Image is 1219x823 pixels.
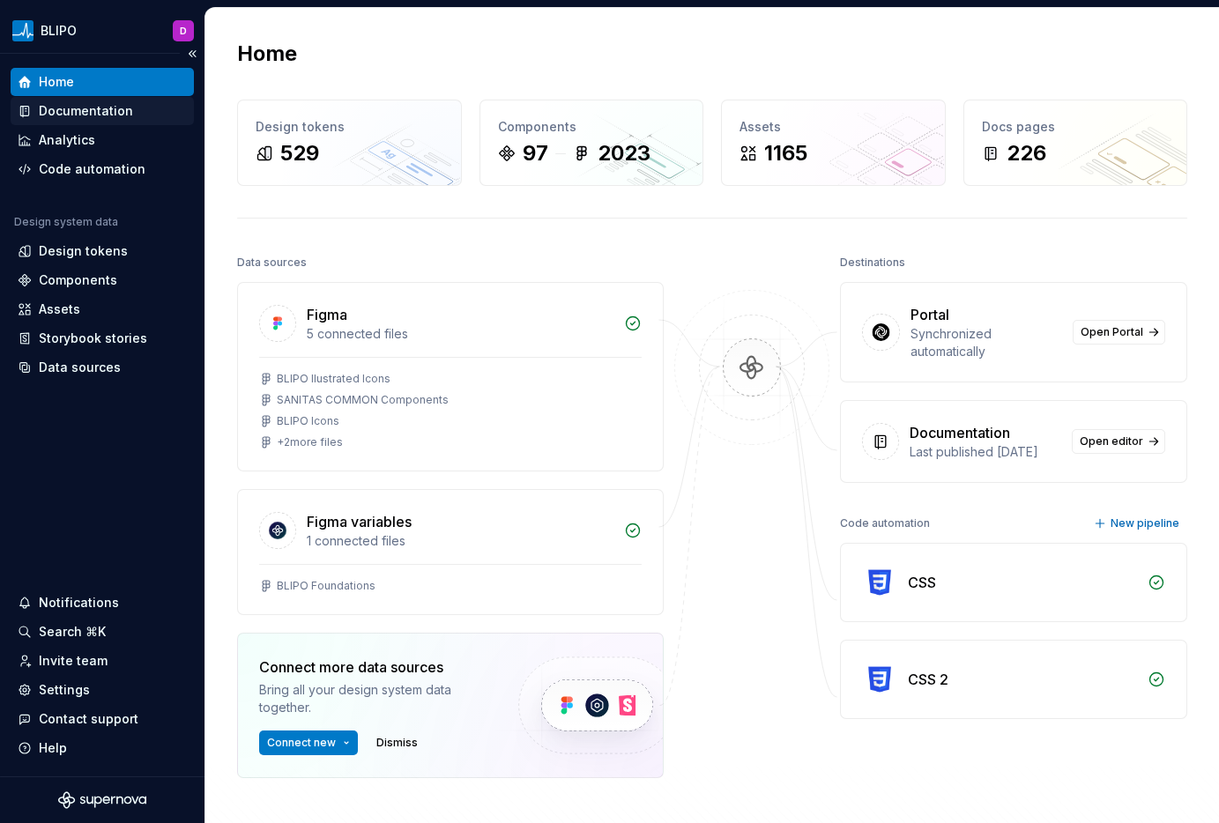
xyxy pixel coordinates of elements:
div: Design tokens [256,118,443,136]
button: BLIPOD [4,11,201,49]
div: Assets [740,118,927,136]
div: CSS 2 [908,669,948,690]
button: New pipeline [1089,511,1187,536]
a: Home [11,68,194,96]
div: + 2 more files [277,435,343,449]
button: Search ⌘K [11,618,194,646]
a: Figma5 connected filesBLIPO Ilustrated IconsSANITAS COMMON ComponentsBLIPO Icons+2more files [237,282,664,471]
div: 1 connected files [307,532,613,550]
span: Dismiss [376,736,418,750]
div: 5 connected files [307,325,613,343]
div: Invite team [39,652,108,670]
a: Settings [11,676,194,704]
button: Help [11,734,194,762]
div: BLIPO Foundations [277,579,375,593]
div: Portal [911,304,949,325]
a: Components972023 [479,100,704,186]
a: Assets [11,295,194,323]
span: Open Portal [1081,325,1143,339]
div: Settings [39,681,90,699]
a: Docs pages226 [963,100,1188,186]
div: 2023 [598,139,650,167]
div: SANITAS COMMON Components [277,393,449,407]
div: 226 [1007,139,1046,167]
button: Dismiss [368,730,426,755]
div: Documentation [910,422,1010,443]
div: Notifications [39,594,119,612]
div: Figma variables [307,511,412,532]
span: New pipeline [1111,516,1179,530]
a: Code automation [11,155,194,183]
svg: Supernova Logo [58,791,146,809]
div: Destinations [840,250,905,275]
div: Last published [DATE] [910,443,1061,461]
div: Connect more data sources [259,656,488,678]
div: Code automation [39,160,145,178]
div: 1165 [764,139,807,167]
div: Synchronized automatically [911,325,1062,360]
div: D [180,24,187,38]
a: Assets1165 [721,100,946,186]
a: Design tokens [11,237,194,265]
div: Data sources [237,250,307,275]
a: Components [11,266,194,294]
a: Analytics [11,126,194,154]
div: Components [39,271,117,289]
div: Data sources [39,359,121,376]
button: Notifications [11,589,194,617]
div: Help [39,739,67,757]
img: 45309493-d480-4fb3-9f86-8e3098b627c9.png [12,20,33,41]
a: Data sources [11,353,194,382]
div: 529 [280,139,319,167]
div: Storybook stories [39,330,147,347]
div: 97 [523,139,548,167]
div: Code automation [840,511,930,536]
div: Contact support [39,710,138,728]
a: Storybook stories [11,324,194,352]
div: BLIPO Ilustrated Icons [277,372,390,386]
button: Collapse sidebar [180,41,204,66]
div: Assets [39,300,80,318]
a: Documentation [11,97,194,125]
a: Figma variables1 connected filesBLIPO Foundations [237,489,664,615]
div: Analytics [39,131,95,149]
div: BLIPO Icons [277,414,339,428]
div: Components [498,118,686,136]
a: Open editor [1072,429,1165,454]
a: Design tokens529 [237,100,462,186]
div: Design tokens [39,242,128,260]
div: Figma [307,304,347,325]
div: Docs pages [982,118,1170,136]
span: Open editor [1080,434,1143,449]
span: Connect new [267,736,336,750]
div: Bring all your design system data together. [259,681,488,716]
a: Open Portal [1073,320,1165,345]
div: Design system data [14,215,118,229]
button: Connect new [259,730,358,755]
div: Documentation [39,102,133,120]
div: BLIPO [41,22,77,40]
a: Invite team [11,647,194,675]
button: Contact support [11,705,194,733]
div: Search ⌘K [39,623,106,641]
h2: Home [237,40,297,68]
div: Home [39,73,74,91]
div: CSS [908,572,936,593]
